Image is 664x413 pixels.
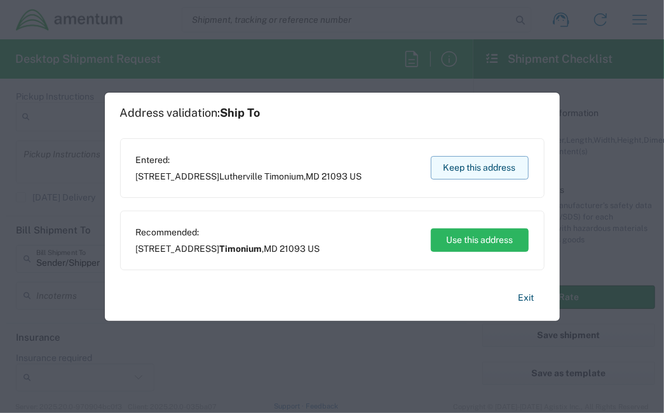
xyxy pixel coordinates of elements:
[220,106,261,119] span: Ship To
[136,171,362,182] span: [STREET_ADDRESS] ,
[220,171,304,181] span: Lutherville Timonium
[306,171,320,181] span: MD
[308,244,320,254] span: US
[350,171,362,181] span: US
[120,106,261,120] h1: Address validation:
[280,244,306,254] span: 21093
[431,228,529,252] button: Use this address
[136,154,362,166] span: Entered:
[431,156,529,180] button: Keep this address
[322,171,348,181] span: 21093
[136,226,320,238] span: Recommended:
[136,243,320,254] span: [STREET_ADDRESS] ,
[264,244,278,254] span: MD
[220,244,262,254] span: Timonium
[508,287,545,309] button: Exit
